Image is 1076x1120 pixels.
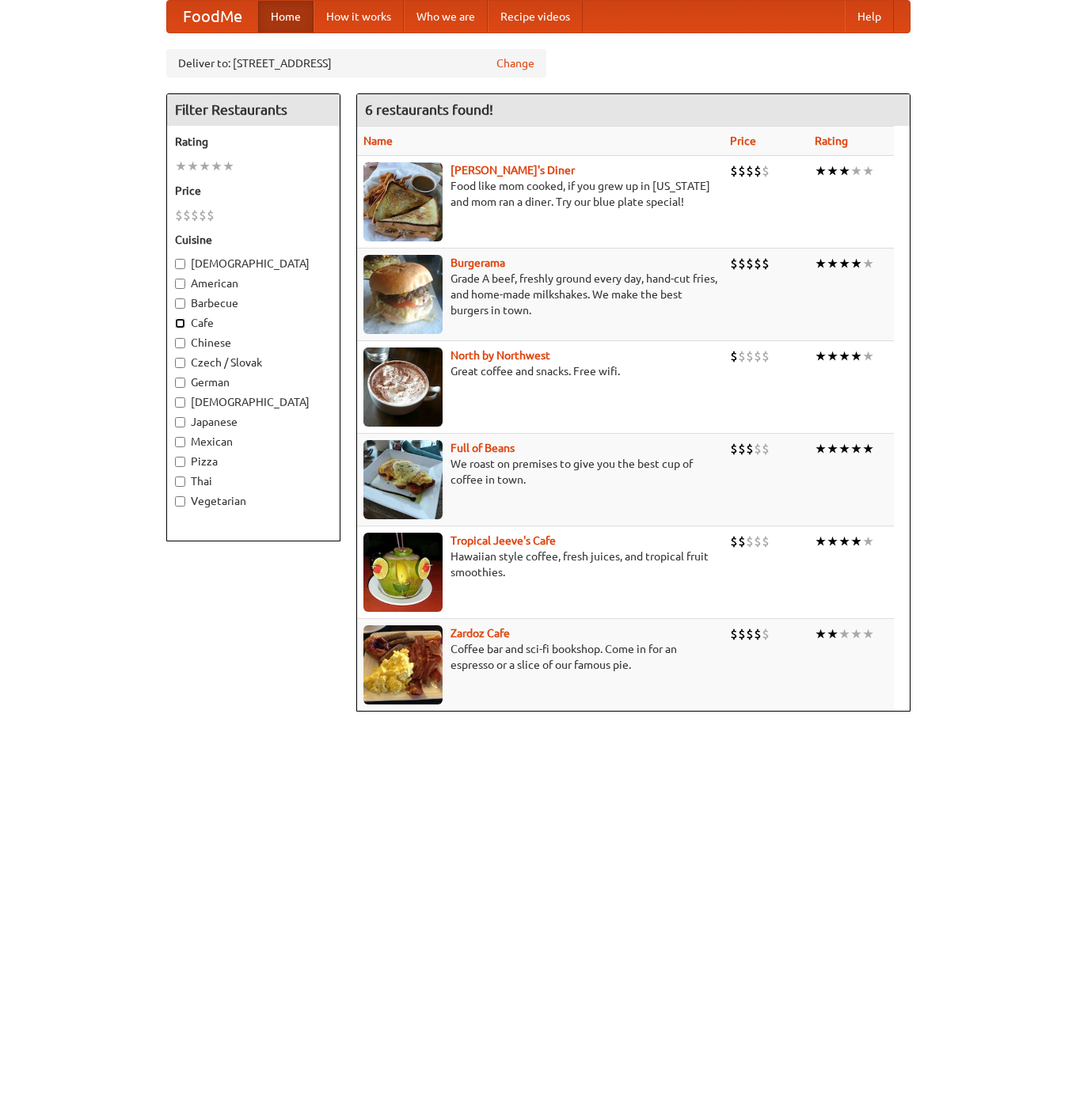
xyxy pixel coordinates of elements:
[175,275,332,291] label: American
[730,162,738,180] li: $
[175,355,332,370] label: Czech / Slovak
[175,318,185,328] input: Cafe
[762,625,770,643] li: $
[175,496,185,507] input: Vegetarian
[730,440,738,457] li: $
[738,255,746,272] li: $
[838,440,850,457] li: ★
[175,158,187,175] li: ★
[815,255,827,272] li: ★
[363,533,443,612] img: jeeves.jpg
[175,295,332,311] label: Barbecue
[746,625,754,643] li: $
[754,440,762,457] li: $
[862,347,874,365] li: ★
[404,1,488,32] a: Who we are
[488,1,583,32] a: Recipe videos
[166,49,546,78] div: Deliver to: [STREET_ADDRESS]
[754,625,762,643] li: $
[730,533,738,550] li: $
[451,442,515,454] b: Full of Beans
[183,207,191,224] li: $
[827,440,838,457] li: ★
[363,178,717,210] p: Food like mom cooked, if you grew up in [US_STATE] and mom ran a diner. Try our blue plate special!
[754,533,762,550] li: $
[363,135,393,147] a: Name
[850,255,862,272] li: ★
[175,434,332,450] label: Mexican
[175,454,332,469] label: Pizza
[175,394,332,410] label: [DEMOGRAPHIC_DATA]
[730,625,738,643] li: $
[363,625,443,704] img: zardoz.jpg
[451,349,550,362] a: North by Northwest
[738,440,746,457] li: $
[211,158,222,175] li: ★
[175,476,185,487] input: Thai
[746,255,754,272] li: $
[175,414,332,430] label: Japanese
[738,162,746,180] li: $
[175,315,332,331] label: Cafe
[187,158,199,175] li: ★
[363,162,443,241] img: sallys.jpg
[167,94,340,126] h4: Filter Restaurants
[762,255,770,272] li: $
[815,162,827,180] li: ★
[862,162,874,180] li: ★
[827,533,838,550] li: ★
[845,1,894,32] a: Help
[762,440,770,457] li: $
[175,232,332,248] h5: Cuisine
[451,627,510,640] a: Zardoz Cafe
[827,625,838,643] li: ★
[258,1,314,32] a: Home
[754,347,762,365] li: $
[451,534,556,547] a: Tropical Jeeve's Cafe
[850,162,862,180] li: ★
[738,347,746,365] li: $
[175,338,185,348] input: Chinese
[175,378,185,388] input: German
[815,533,827,550] li: ★
[175,358,185,368] input: Czech / Slovak
[862,440,874,457] li: ★
[754,255,762,272] li: $
[850,347,862,365] li: ★
[451,256,505,269] a: Burgerama
[746,347,754,365] li: $
[815,625,827,643] li: ★
[738,533,746,550] li: $
[175,374,332,390] label: German
[363,347,443,427] img: north.jpg
[730,347,738,365] li: $
[850,533,862,550] li: ★
[175,457,185,467] input: Pizza
[827,347,838,365] li: ★
[838,347,850,365] li: ★
[175,417,185,427] input: Japanese
[175,473,332,489] label: Thai
[175,183,332,199] h5: Price
[746,440,754,457] li: $
[762,533,770,550] li: $
[451,164,575,177] a: [PERSON_NAME]'s Diner
[838,533,850,550] li: ★
[827,255,838,272] li: ★
[746,533,754,550] li: $
[199,158,211,175] li: ★
[746,162,754,180] li: $
[363,271,717,318] p: Grade A beef, freshly ground every day, hand-cut fries, and home-made milkshakes. We make the bes...
[363,255,443,334] img: burgerama.jpg
[175,256,332,271] label: [DEMOGRAPHIC_DATA]
[762,347,770,365] li: $
[496,55,534,71] a: Change
[730,255,738,272] li: $
[222,158,234,175] li: ★
[167,1,258,32] a: FoodMe
[754,162,762,180] li: $
[850,625,862,643] li: ★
